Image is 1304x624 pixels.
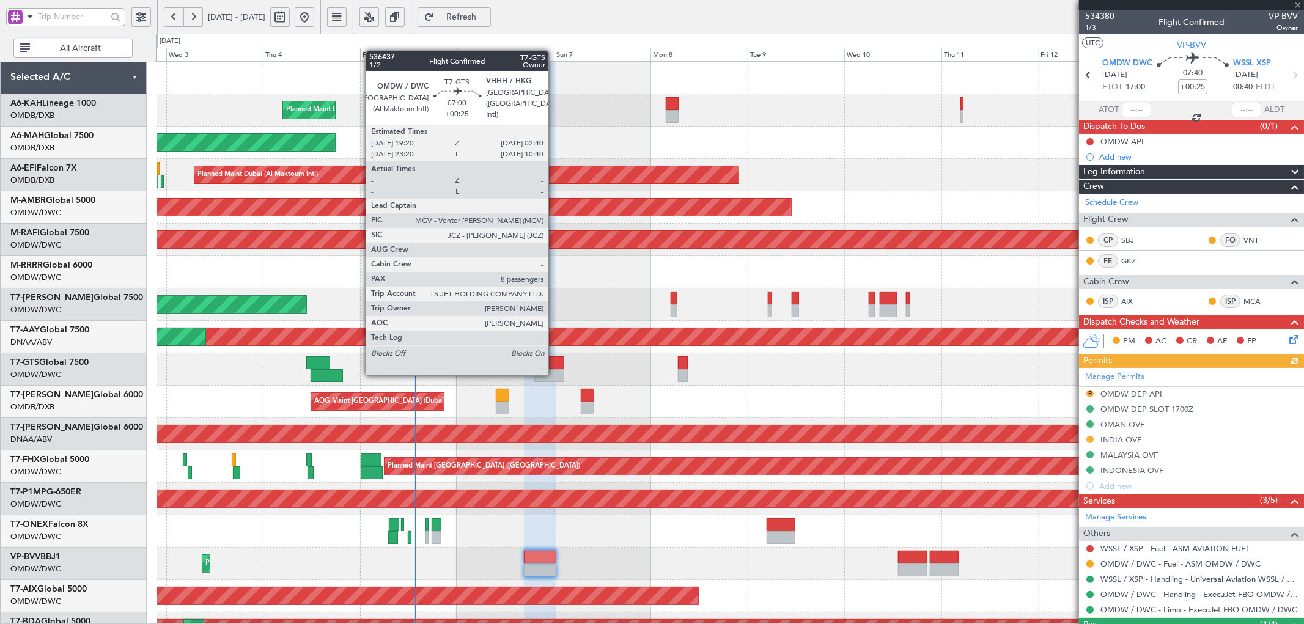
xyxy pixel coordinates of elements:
[844,48,941,62] div: Wed 10
[10,240,61,251] a: OMDW/DWC
[10,99,42,108] span: A6-KAH
[10,585,37,593] span: T7-AIX
[1183,67,1203,79] span: 07:40
[10,358,39,367] span: T7-GTS
[10,391,94,399] span: T7-[PERSON_NAME]
[10,207,61,218] a: OMDW/DWC
[10,196,95,205] a: M-AMBRGlobal 5000
[10,142,54,153] a: OMDB/DXB
[10,563,61,574] a: OMDW/DWC
[10,110,54,121] a: OMDB/DXB
[10,552,61,561] a: VP-BVVBBJ1
[1121,255,1149,266] a: GKZ
[10,131,44,140] span: A6-MAH
[10,358,89,367] a: T7-GTSGlobal 7500
[1099,152,1298,162] div: Add new
[10,326,40,334] span: T7-AAY
[10,261,43,270] span: M-RRRR
[10,369,61,380] a: OMDW/DWC
[388,457,580,475] div: Planned Maint [GEOGRAPHIC_DATA] ([GEOGRAPHIC_DATA])
[1098,254,1118,268] div: FE
[10,520,48,529] span: T7-ONEX
[10,596,61,607] a: OMDW/DWC
[1260,494,1278,507] span: (3/5)
[286,101,407,119] div: Planned Maint Dubai (Al Maktoum Intl)
[1247,336,1256,348] span: FP
[10,304,61,315] a: OMDW/DWC
[10,455,40,464] span: T7-FHX
[1100,543,1250,554] a: WSSL / XSP - Fuel - ASM AVIATION FUEL
[10,131,94,140] a: A6-MAHGlobal 7500
[1082,37,1103,48] button: UTC
[10,99,96,108] a: A6-KAHLineage 1000
[1083,275,1129,289] span: Cabin Crew
[10,488,46,496] span: T7-P1MP
[1083,180,1104,194] span: Crew
[748,48,845,62] div: Tue 9
[10,402,54,413] a: OMDB/DXB
[1217,336,1227,348] span: AF
[1243,296,1271,307] a: MCA
[1102,81,1122,94] span: ETOT
[314,392,457,411] div: AOG Maint [GEOGRAPHIC_DATA] (Dubai Intl)
[1085,512,1146,524] a: Manage Services
[1100,559,1261,569] a: OMDW / DWC - Fuel - ASM OMDW / DWC
[1085,23,1114,33] span: 1/3
[10,293,143,302] a: T7-[PERSON_NAME]Global 7500
[375,328,556,346] div: Unplanned Maint [GEOGRAPHIC_DATA] (Al Maktoum Intl)
[1100,604,1297,615] a: OMDW / DWC - Limo - ExecuJet FBO OMDW / DWC
[10,164,37,172] span: A6-EFI
[10,466,61,477] a: OMDW/DWC
[1039,48,1136,62] div: Fri 12
[10,175,54,186] a: OMDB/DXB
[10,520,89,529] a: T7-ONEXFalcon 8X
[1187,336,1197,348] span: CR
[10,391,143,399] a: T7-[PERSON_NAME]Global 6000
[1083,120,1145,134] span: Dispatch To-Dos
[10,434,52,445] a: DNAA/ABV
[1177,39,1206,51] span: VP-BVV
[13,39,133,58] button: All Aircraft
[10,552,40,561] span: VP-BVV
[1085,197,1138,209] a: Schedule Crew
[10,164,77,172] a: A6-EFIFalcon 7X
[197,166,318,184] div: Planned Maint Dubai (Al Maktoum Intl)
[1083,315,1199,329] span: Dispatch Checks and Weather
[10,488,81,496] a: T7-P1MPG-650ER
[1158,17,1225,29] div: Flight Confirmed
[32,44,128,53] span: All Aircraft
[1233,69,1258,81] span: [DATE]
[1269,23,1298,33] span: Owner
[1098,295,1118,308] div: ISP
[1100,589,1298,600] a: OMDW / DWC - Handling - ExecuJet FBO OMDW / DWC
[1260,120,1278,133] span: (0/1)
[1085,10,1114,23] span: 534380
[1121,235,1149,246] a: SBJ
[10,531,61,542] a: OMDW/DWC
[1102,57,1152,70] span: OMDW DWC
[1099,104,1119,116] span: ATOT
[1098,233,1118,247] div: CP
[1155,336,1166,348] span: AC
[10,585,87,593] a: T7-AIXGlobal 5000
[1256,81,1275,94] span: ELDT
[10,423,143,431] a: T7-[PERSON_NAME]Global 6000
[437,13,487,21] span: Refresh
[10,423,94,431] span: T7-[PERSON_NAME]
[1083,494,1115,508] span: Services
[1121,296,1149,307] a: AIX
[418,7,491,27] button: Refresh
[10,293,94,302] span: T7-[PERSON_NAME]
[457,48,554,62] div: Sat 6
[554,48,651,62] div: Sun 7
[10,229,89,237] a: M-RAFIGlobal 7500
[160,36,180,46] div: [DATE]
[1100,574,1298,584] a: WSSL / XSP - Handling - Universal Aviation WSSL / XSP
[38,7,107,26] input: Trip Number
[1083,527,1110,541] span: Others
[10,196,46,205] span: M-AMBR
[1220,295,1240,308] div: ISP
[1269,10,1298,23] span: VP-BVV
[1220,233,1240,247] div: FO
[941,48,1039,62] div: Thu 11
